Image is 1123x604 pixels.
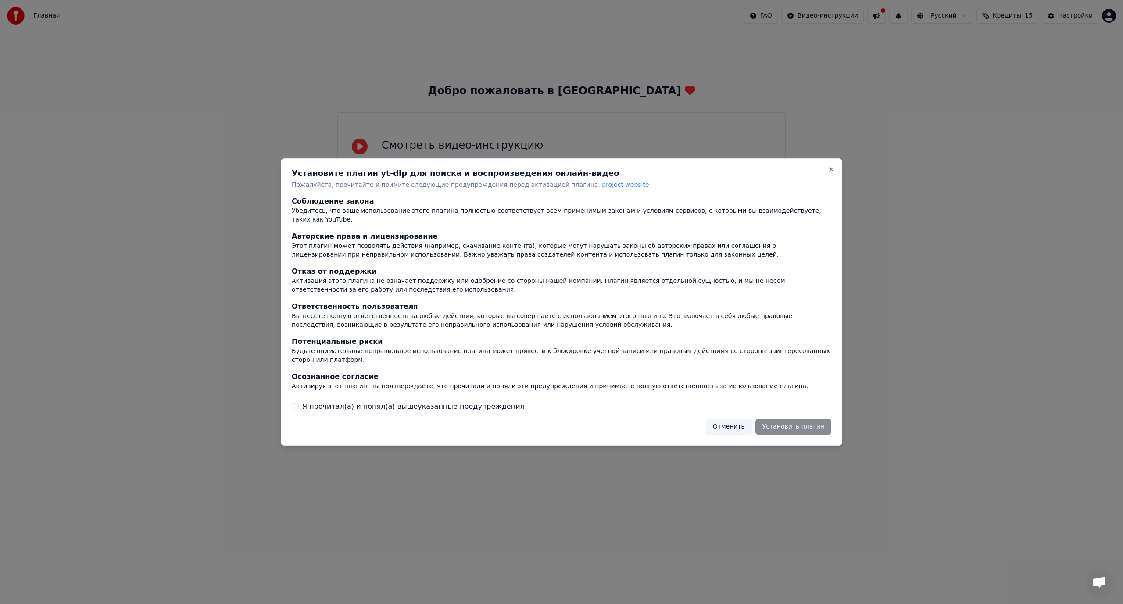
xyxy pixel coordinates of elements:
[292,312,831,329] div: Вы несете полную ответственность за любые действия, которые вы совершаете с использованием этого ...
[706,419,752,435] button: Отменить
[602,181,649,188] span: project website
[292,242,831,260] div: Этот плагин может позволять действия (например, скачивание контента), которые могут нарушать зако...
[292,207,831,225] div: Убедитесь, что ваше использование этого плагина полностью соответствует всем применимым законам и...
[292,301,831,312] div: Ответственность пользователя
[292,169,831,177] h2: Установите плагин yt-dlp для поиска и воспроизведения онлайн-видео
[292,372,831,382] div: Осознанное согласие
[292,267,831,277] div: Отказ от поддержки
[292,336,831,347] div: Потенциальные риски
[292,197,831,207] div: Соблюдение закона
[292,382,831,391] div: Активируя этот плагин, вы подтверждаете, что прочитали и поняли эти предупреждения и принимаете п...
[292,181,831,189] p: Пожалуйста, прочитайте и примите следующие предупреждения перед активацией плагина.
[292,347,831,365] div: Будьте внимательны: неправильное использование плагина может привести к блокировке учетной записи...
[292,277,831,295] div: Активация этого плагина не означает поддержку или одобрение со стороны нашей компании. Плагин явл...
[292,232,831,242] div: Авторские права и лицензирование
[302,401,524,412] label: Я прочитал(а) и понял(а) вышеуказанные предупреждения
